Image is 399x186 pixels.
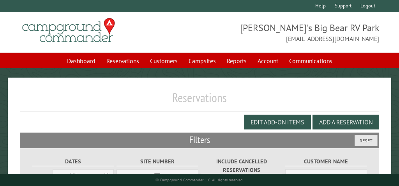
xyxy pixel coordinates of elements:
span: [PERSON_NAME]'s Big Bear RV Park [EMAIL_ADDRESS][DOMAIN_NAME] [199,21,379,43]
a: Customers [145,53,182,68]
a: Reports [222,53,251,68]
h2: Filters [20,133,379,147]
label: Dates [32,157,114,166]
a: Communications [284,53,337,68]
label: From: [32,174,53,181]
small: © Campground Commander LLC. All rights reserved. [155,177,244,182]
a: Campsites [184,53,221,68]
a: Dashboard [62,53,100,68]
button: Add a Reservation [312,115,379,129]
img: Campground Commander [20,15,117,46]
label: Site Number [117,157,198,166]
label: Include Cancelled Reservations [201,157,282,174]
label: Customer Name [285,157,367,166]
button: Reset [355,135,378,146]
button: Edit Add-on Items [244,115,311,129]
a: Reservations [102,53,144,68]
h1: Reservations [20,90,379,112]
a: Account [253,53,283,68]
